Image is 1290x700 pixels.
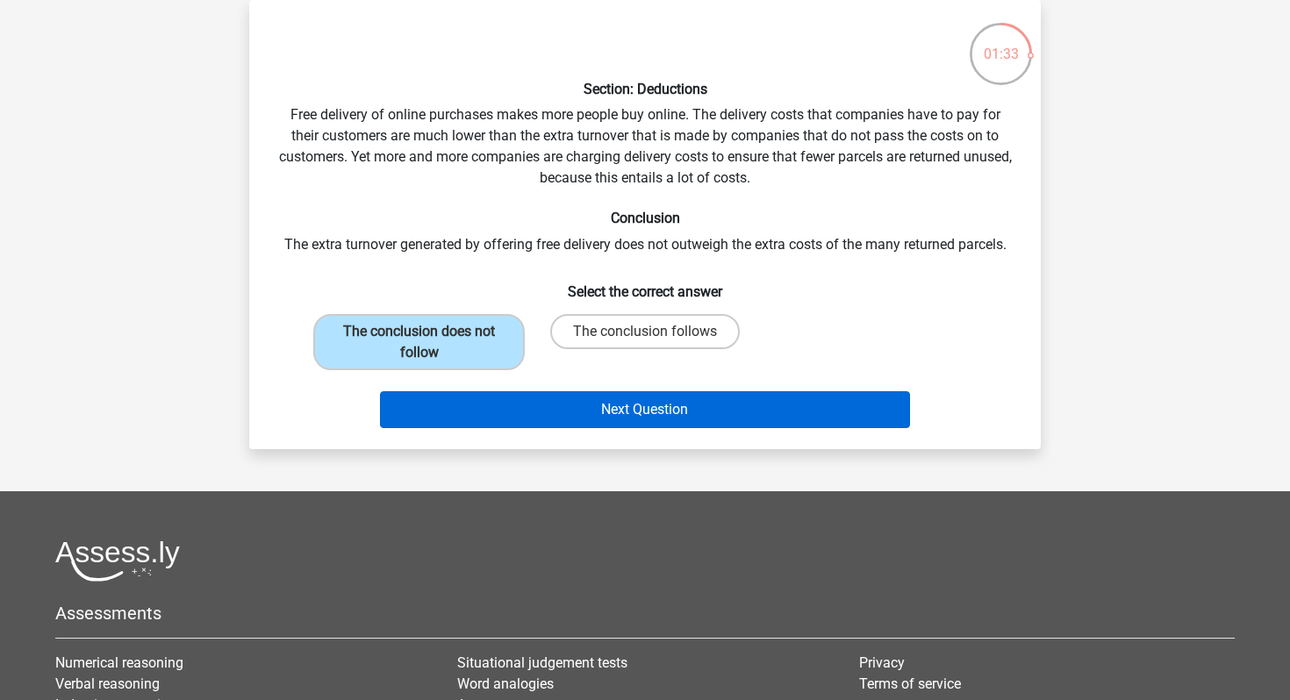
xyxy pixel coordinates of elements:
[277,210,1013,226] h6: Conclusion
[550,314,740,349] label: The conclusion follows
[55,675,160,692] a: Verbal reasoning
[55,603,1235,624] h5: Assessments
[968,21,1034,65] div: 01:33
[380,391,911,428] button: Next Question
[859,675,961,692] a: Terms of service
[55,540,180,582] img: Assessly logo
[277,269,1013,300] h6: Select the correct answer
[859,654,905,671] a: Privacy
[277,81,1013,97] h6: Section: Deductions
[313,314,525,370] label: The conclusion does not follow
[457,654,627,671] a: Situational judgement tests
[256,14,1034,435] div: Free delivery of online purchases makes more people buy online. The delivery costs that companies...
[457,675,554,692] a: Word analogies
[55,654,183,671] a: Numerical reasoning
